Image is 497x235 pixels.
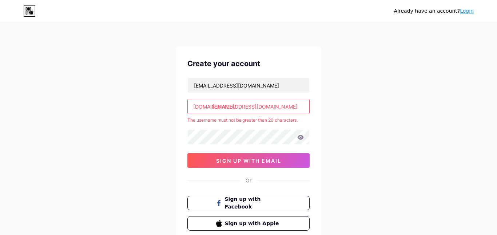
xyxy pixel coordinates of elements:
input: username [188,99,309,114]
div: Already have an account? [394,7,474,15]
div: [DOMAIN_NAME]/ [193,103,236,110]
div: Create your account [187,58,310,69]
button: sign up with email [187,153,310,168]
button: Sign up with Apple [187,216,310,231]
span: Sign up with Facebook [225,195,281,211]
div: The username must not be greater than 20 characters. [187,117,310,123]
div: Or [246,177,251,184]
span: Sign up with Apple [225,220,281,227]
a: Login [460,8,474,14]
span: sign up with email [216,158,281,164]
input: Email [188,78,309,93]
button: Sign up with Facebook [187,196,310,210]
